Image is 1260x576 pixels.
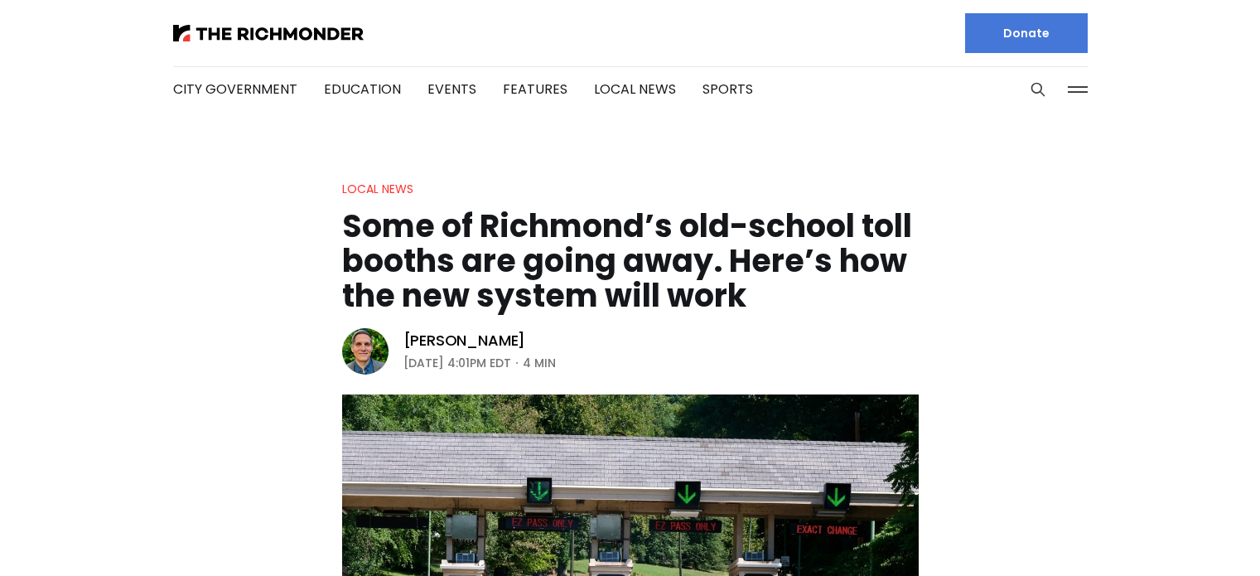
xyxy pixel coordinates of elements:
[965,13,1088,53] a: Donate
[342,328,389,375] img: Graham Moomaw
[503,80,567,99] a: Features
[1120,495,1260,576] iframe: portal-trigger
[702,80,753,99] a: Sports
[1026,77,1050,102] button: Search this site
[173,25,364,41] img: The Richmonder
[523,353,556,373] span: 4 min
[594,80,676,99] a: Local News
[173,80,297,99] a: City Government
[342,209,919,313] h1: Some of Richmond’s old-school toll booths are going away. Here’s how the new system will work
[427,80,476,99] a: Events
[342,181,413,197] a: Local News
[403,331,526,351] a: [PERSON_NAME]
[324,80,401,99] a: Education
[403,353,511,373] time: [DATE] 4:01PM EDT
